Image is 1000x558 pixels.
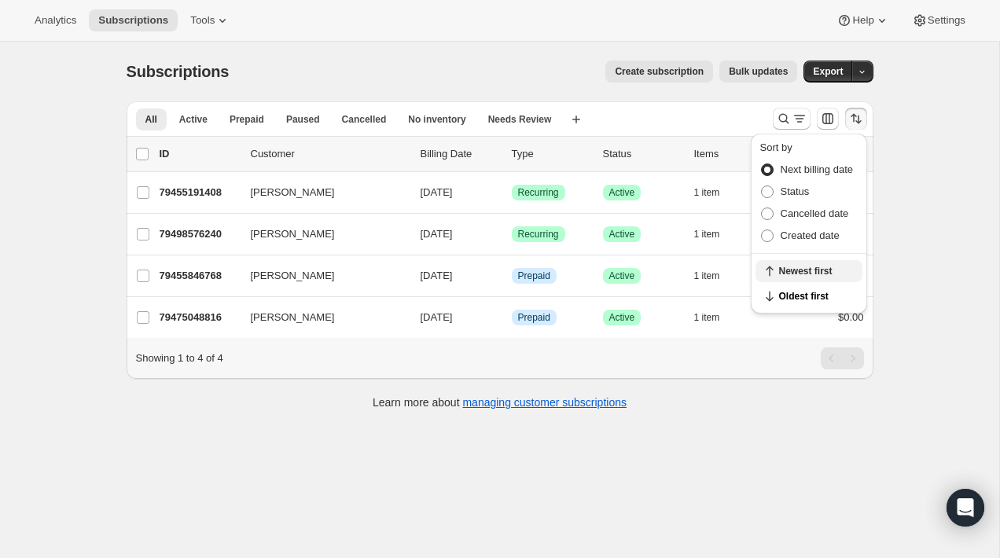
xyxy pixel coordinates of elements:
[719,61,797,83] button: Bulk updates
[241,263,399,288] button: [PERSON_NAME]
[89,9,178,31] button: Subscriptions
[781,207,849,219] span: Cancelled date
[160,146,864,162] div: IDCustomerBilling DateTypeStatusItemsTotal
[421,186,453,198] span: [DATE]
[160,226,238,242] p: 79498576240
[160,268,238,284] p: 79455846768
[518,311,550,324] span: Prepaid
[903,9,975,31] button: Settings
[488,113,552,126] span: Needs Review
[286,113,320,126] span: Paused
[928,14,965,27] span: Settings
[136,351,223,366] p: Showing 1 to 4 of 4
[781,229,840,241] span: Created date
[609,270,635,282] span: Active
[421,228,453,240] span: [DATE]
[603,146,682,162] p: Status
[179,113,208,126] span: Active
[421,311,453,323] span: [DATE]
[817,108,839,130] button: Customize table column order and visibility
[127,63,230,80] span: Subscriptions
[160,223,864,245] div: 79498576240[PERSON_NAME][DATE]SuccessRecurringSuccessActive1 item$47.50
[781,185,810,197] span: Status
[241,305,399,330] button: [PERSON_NAME]
[694,146,773,162] div: Items
[145,113,157,126] span: All
[760,141,792,153] span: Sort by
[462,396,627,409] a: managing customer subscriptions
[241,180,399,205] button: [PERSON_NAME]
[694,311,720,324] span: 1 item
[694,307,737,329] button: 1 item
[609,311,635,324] span: Active
[160,182,864,204] div: 79455191408[PERSON_NAME][DATE]SuccessRecurringSuccessActive1 item$79.00
[160,307,864,329] div: 79475048816[PERSON_NAME][DATE]InfoPrepaidSuccessActive1 item$0.00
[518,186,559,199] span: Recurring
[694,186,720,199] span: 1 item
[781,163,854,175] span: Next billing date
[373,395,627,410] p: Learn more about
[98,14,168,27] span: Subscriptions
[25,9,86,31] button: Analytics
[813,65,843,78] span: Export
[852,14,873,27] span: Help
[694,228,720,240] span: 1 item
[342,113,387,126] span: Cancelled
[190,14,215,27] span: Tools
[605,61,713,83] button: Create subscription
[518,270,550,282] span: Prepaid
[947,489,984,527] div: Open Intercom Messenger
[694,270,720,282] span: 1 item
[251,268,335,284] span: [PERSON_NAME]
[615,65,704,78] span: Create subscription
[35,14,76,27] span: Analytics
[160,310,238,325] p: 79475048816
[160,265,864,287] div: 79455846768[PERSON_NAME][DATE]InfoPrepaidSuccessActive1 item$0.00
[609,228,635,240] span: Active
[251,226,335,242] span: [PERSON_NAME]
[160,185,238,200] p: 79455191408
[408,113,465,126] span: No inventory
[803,61,852,83] button: Export
[564,108,589,130] button: Create new view
[421,270,453,281] span: [DATE]
[181,9,240,31] button: Tools
[251,146,408,162] p: Customer
[251,185,335,200] span: [PERSON_NAME]
[251,310,335,325] span: [PERSON_NAME]
[821,347,864,369] nav: Pagination
[779,290,853,303] span: Oldest first
[694,182,737,204] button: 1 item
[729,65,788,78] span: Bulk updates
[241,222,399,247] button: [PERSON_NAME]
[694,223,737,245] button: 1 item
[160,146,238,162] p: ID
[756,285,862,307] button: Oldest first
[827,9,899,31] button: Help
[230,113,264,126] span: Prepaid
[518,228,559,240] span: Recurring
[512,146,590,162] div: Type
[609,186,635,199] span: Active
[845,108,867,130] button: Sort the results
[756,260,862,282] button: Newest first
[773,108,811,130] button: Search and filter results
[421,146,499,162] p: Billing Date
[694,265,737,287] button: 1 item
[779,265,853,277] span: Newest first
